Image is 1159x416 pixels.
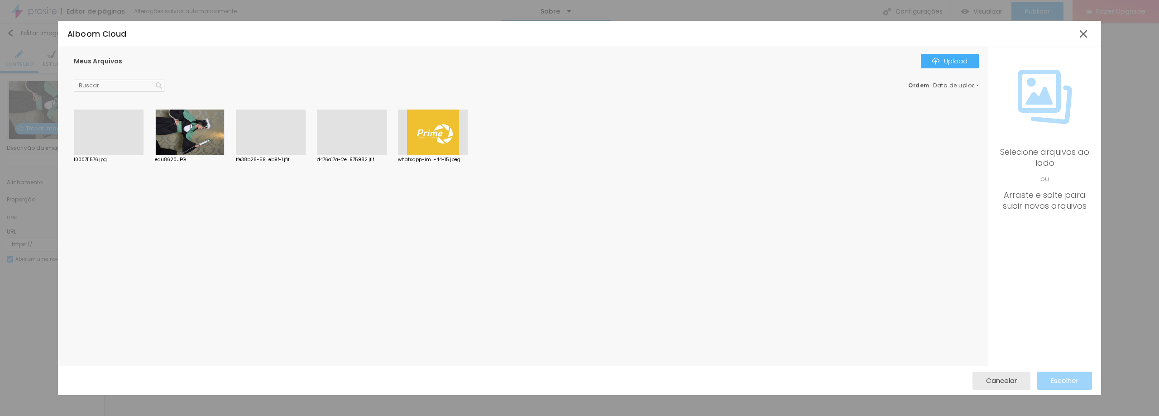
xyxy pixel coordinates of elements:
[908,81,929,89] span: Ordem
[932,57,967,65] div: Upload
[972,372,1030,390] button: Cancelar
[933,83,980,88] span: Data de upload
[921,54,979,68] button: IconeUpload
[1051,377,1078,384] span: Escolher
[997,147,1092,211] div: Selecione arquivos ao lado Arraste e solte para subir novos arquivos
[156,82,162,89] img: Icone
[1037,372,1092,390] button: Escolher
[908,83,979,88] div: :
[74,57,122,66] span: Meus Arquivos
[155,158,225,162] div: edu8620.JPG
[74,158,144,162] div: 1000711576.jpg
[398,158,468,162] div: whatsapp-im...-44-15.jpeg
[986,377,1017,384] span: Cancelar
[74,80,164,91] input: Buscar
[67,29,127,39] span: Alboom Cloud
[236,158,306,162] div: ffe38b28-59...eb9f-1.jfif
[317,158,387,162] div: d476a17a-2e...975982.jfif
[1018,70,1072,124] img: Icone
[932,57,939,65] img: Icone
[997,168,1092,190] span: ou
